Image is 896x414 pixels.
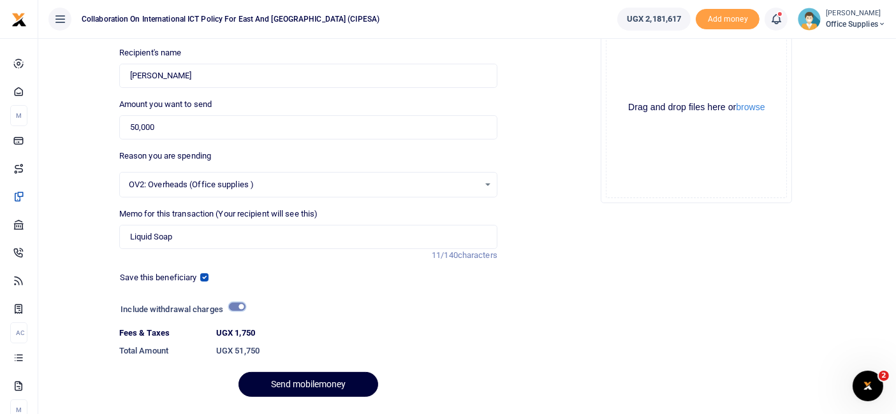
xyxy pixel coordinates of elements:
label: Recipient's name [119,46,182,59]
label: Memo for this transaction (Your recipient will see this) [119,208,318,220]
span: Office Supplies [826,18,886,30]
li: Toup your wallet [696,9,760,30]
li: Ac [10,322,27,343]
label: Save this beneficiary [120,271,196,284]
h6: Total Amount [119,346,206,356]
label: Amount you want to send [119,98,212,111]
img: logo-small [11,12,27,27]
li: M [10,105,27,126]
label: Reason you are spending [119,150,211,162]
iframe: Intercom live chat [853,371,883,401]
input: Enter extra information [119,225,497,249]
small: [PERSON_NAME] [826,8,886,19]
input: UGX [119,115,497,139]
span: UGX 2,181,617 [627,13,681,25]
a: profile-user [PERSON_NAME] Office Supplies [798,8,886,31]
span: Add money [696,9,760,30]
dt: Fees & Taxes [114,327,211,339]
a: UGX 2,181,617 [617,8,691,31]
button: Send mobilemoney [239,372,378,397]
span: Collaboration on International ICT Policy For East and [GEOGRAPHIC_DATA] (CIPESA) [77,13,385,25]
h6: Include withdrawal charges [121,304,239,315]
button: browse [736,103,765,111]
label: UGX 1,750 [216,327,255,339]
div: File Uploader [601,12,792,203]
a: logo-small logo-large logo-large [11,14,27,24]
li: Wallet ballance [612,8,696,31]
input: MTN & Airtel numbers are validated [119,64,497,88]
span: OV2: Overheads (Office supplies ) [129,178,479,191]
span: 2 [879,371,889,381]
img: profile-user [798,8,821,31]
div: Drag and drop files here or [606,101,786,113]
span: 11/140 [432,250,458,260]
a: Add money [696,13,760,23]
span: characters [458,250,497,260]
h6: UGX 51,750 [216,346,497,356]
